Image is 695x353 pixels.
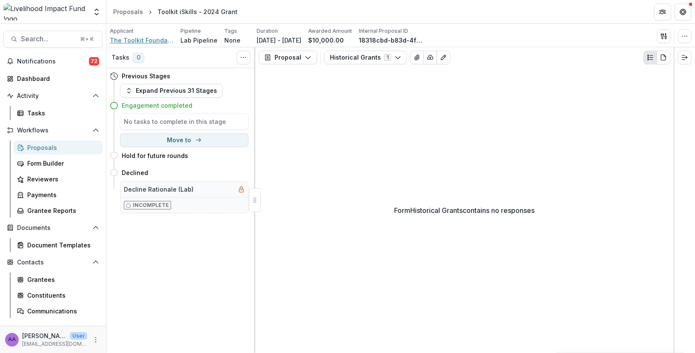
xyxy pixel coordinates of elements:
[21,35,75,43] span: Search...
[14,106,103,120] a: Tasks
[308,36,344,45] p: $10,000.00
[113,7,143,16] div: Proposals
[14,273,103,287] a: Grantees
[91,3,103,20] button: Open entity switcher
[112,54,129,61] h3: Tasks
[110,36,174,45] a: The Toolkit Foundation
[27,206,96,215] div: Grantee Reports
[257,27,278,35] p: Duration
[437,51,450,64] button: Edit as form
[14,288,103,302] a: Constituents
[654,3,671,20] button: Partners
[395,205,535,215] p: Form Historical Grants contains no responses
[3,221,103,235] button: Open Documents
[27,241,96,250] div: Document Templates
[224,36,240,45] p: None
[14,204,103,218] a: Grantee Reports
[3,255,103,269] button: Open Contacts
[257,36,301,45] p: [DATE] - [DATE]
[22,340,87,348] p: [EMAIL_ADDRESS][DOMAIN_NAME]
[27,143,96,152] div: Proposals
[27,275,96,284] div: Grantees
[3,321,103,335] button: Open Data & Reporting
[224,27,237,35] p: Tags
[678,51,692,64] button: Expand right
[180,27,201,35] p: Pipeline
[17,127,89,134] span: Workflows
[3,31,103,48] button: Search...
[122,168,148,177] h4: Declined
[259,51,317,64] button: Proposal
[17,58,89,65] span: Notifications
[3,3,87,20] img: Livelihood Impact Fund logo
[3,72,103,86] a: Dashboard
[122,101,192,110] h4: Engagement completed
[3,55,103,68] button: Notifications72
[89,57,99,66] span: 72
[17,92,89,100] span: Activity
[14,188,103,202] a: Payments
[27,307,96,316] div: Communications
[27,291,96,300] div: Constituents
[122,151,188,160] h4: Hold for future rounds
[3,123,103,137] button: Open Workflows
[14,238,103,252] a: Document Templates
[359,36,423,45] p: 18318cbd-b83d-4f7a-905b-e2cd5566cd7f
[120,84,223,98] button: Expand Previous 31 Stages
[133,201,169,209] p: Incomplete
[17,224,89,232] span: Documents
[3,89,103,103] button: Open Activity
[157,7,237,16] div: Toolkit iSkills - 2024 Grant
[180,36,217,45] p: Lab Pipeline
[110,6,146,18] a: Proposals
[675,3,692,20] button: Get Help
[14,141,103,155] a: Proposals
[14,156,103,170] a: Form Builder
[124,185,194,194] h5: Decline Rationale (Lab)
[133,53,144,63] span: 0
[27,190,96,199] div: Payments
[110,6,241,18] nav: breadcrumb
[324,51,407,64] button: Historical Grants1
[110,27,134,35] p: Applicant
[27,159,96,168] div: Form Builder
[308,27,352,35] p: Awarded Amount
[359,27,408,35] p: Internal Proposal ID
[78,34,95,44] div: ⌘ + K
[237,51,250,64] button: Toggle View Cancelled Tasks
[27,175,96,184] div: Reviewers
[17,325,89,332] span: Data & Reporting
[14,172,103,186] a: Reviewers
[14,304,103,318] a: Communications
[657,51,670,64] button: PDF view
[70,332,87,340] p: User
[91,335,101,345] button: More
[120,133,249,147] button: Move to
[8,337,16,342] div: Aude Anquetil
[27,109,96,118] div: Tasks
[410,51,424,64] button: View Attached Files
[22,331,66,340] p: [PERSON_NAME]
[17,74,96,83] div: Dashboard
[17,259,89,266] span: Contacts
[124,117,245,126] h5: No tasks to complete in this stage
[644,51,657,64] button: Plaintext view
[122,72,170,80] h4: Previous Stages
